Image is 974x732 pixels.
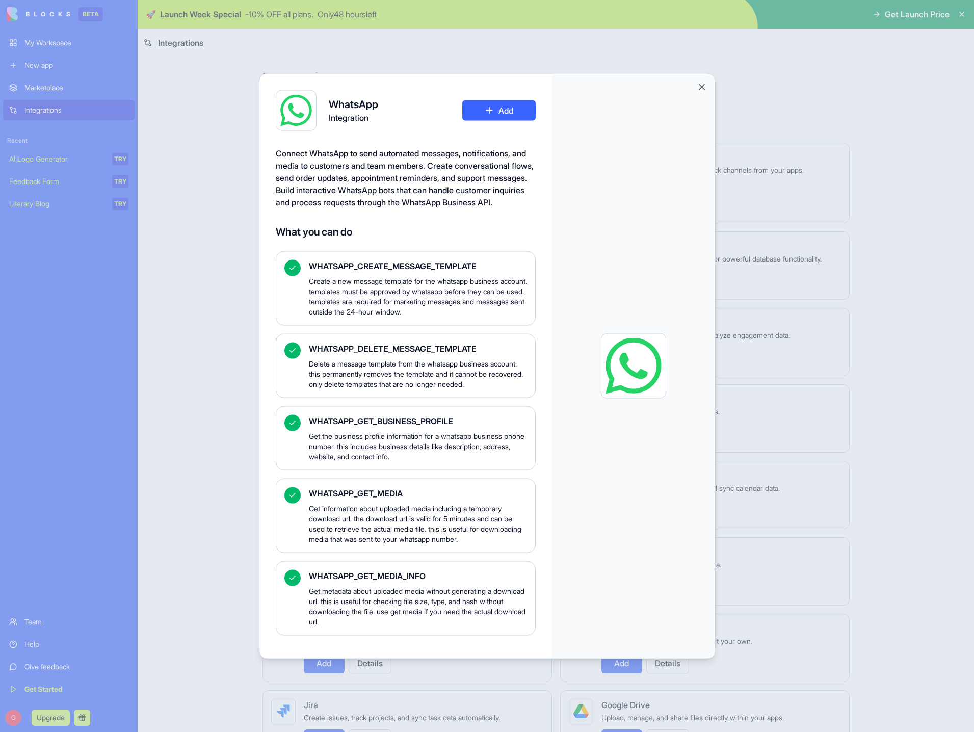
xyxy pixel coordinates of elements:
[276,148,534,207] span: Connect WhatsApp to send automated messages, notifications, and media to customers and team membe...
[309,504,527,544] span: Get information about uploaded media including a temporary download url. the download url is vali...
[309,343,527,355] span: WHATSAPP_DELETE_MESSAGE_TEMPLATE
[309,359,527,389] span: Delete a message template from the whatsapp business account. this permanently removes the templa...
[309,570,527,582] span: WHATSAPP_GET_MEDIA_INFO
[329,112,378,124] span: Integration
[462,100,536,121] button: Add
[309,586,527,627] span: Get metadata about uploaded media without generating a download url. this is useful for checking ...
[329,97,378,112] h4: WhatsApp
[309,431,527,462] span: Get the business profile information for a whatsapp business phone number. this includes business...
[309,415,527,427] span: WHATSAPP_GET_BUSINESS_PROFILE
[309,260,527,272] span: WHATSAPP_CREATE_MESSAGE_TEMPLATE
[309,487,527,500] span: WHATSAPP_GET_MEDIA
[276,225,536,239] h4: What you can do
[309,276,527,317] span: Create a new message template for the whatsapp business account. templates must be approved by wh...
